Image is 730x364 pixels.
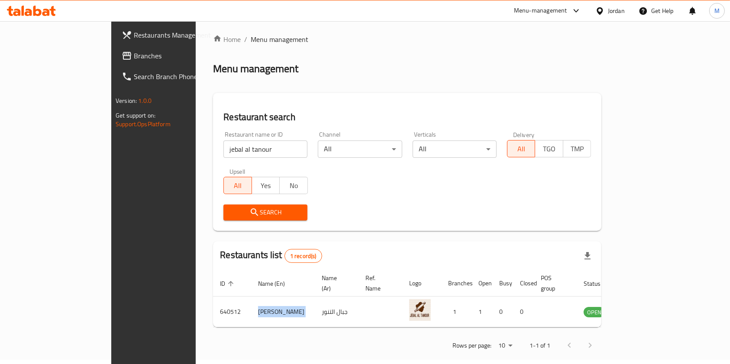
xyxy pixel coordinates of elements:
span: Ref. Name [365,273,392,294]
input: Search for restaurant name or ID.. [223,140,307,158]
span: All [511,143,532,155]
th: Busy [492,270,513,297]
th: Closed [513,270,534,297]
span: TMP [567,143,588,155]
span: Name (Ar) [322,273,348,294]
span: Search Branch Phone [134,71,226,82]
span: M [714,6,720,16]
td: 1 [441,297,472,327]
span: Branches [134,51,226,61]
button: All [223,177,252,194]
span: Name (En) [258,278,296,289]
span: Menu management [251,34,308,45]
span: 1 record(s) [285,252,322,260]
button: No [279,177,307,194]
span: Restaurants Management [134,30,226,40]
h2: Restaurants list [220,249,322,263]
a: Branches [115,45,233,66]
label: Delivery [513,131,535,137]
span: Search [230,207,300,218]
div: Rows per page: [495,339,516,352]
th: Branches [441,270,472,297]
button: All [507,140,535,157]
button: Search [223,204,307,220]
table: enhanced table [213,270,652,327]
p: Rows per page: [452,340,491,351]
span: 1.0.0 [138,95,152,106]
span: POS group [541,273,566,294]
th: Open [472,270,492,297]
td: 0 [513,297,534,327]
div: OPEN [584,307,605,317]
span: All [227,179,248,192]
p: 1-1 of 1 [530,340,550,351]
span: Status [584,278,612,289]
span: Yes [255,179,276,192]
div: Jordan [608,6,625,16]
nav: breadcrumb [213,34,601,45]
th: Logo [402,270,441,297]
label: Upsell [229,168,245,174]
span: Version: [116,95,137,106]
div: Export file [577,246,598,266]
a: Restaurants Management [115,25,233,45]
span: OPEN [584,307,605,317]
td: 0 [492,297,513,327]
div: All [318,140,402,158]
img: Jebal Al Tanour [409,299,431,321]
a: Search Branch Phone [115,66,233,87]
div: All [413,140,497,158]
span: ID [220,278,236,289]
div: Total records count [284,249,322,263]
span: Get support on: [116,110,155,121]
td: جبال التنور [315,297,359,327]
button: Yes [252,177,280,194]
li: / [244,34,247,45]
h2: Restaurant search [223,111,591,124]
td: [PERSON_NAME] [251,297,315,327]
a: Support.OpsPlatform [116,118,171,130]
h2: Menu management [213,62,298,76]
div: Menu-management [514,6,567,16]
button: TGO [535,140,563,157]
td: 1 [472,297,492,327]
span: No [283,179,304,192]
button: TMP [563,140,591,157]
span: TGO [539,143,559,155]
